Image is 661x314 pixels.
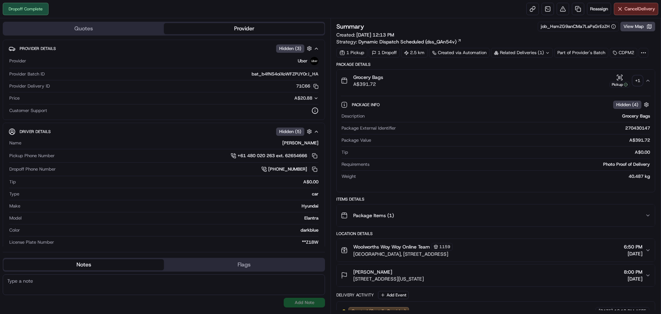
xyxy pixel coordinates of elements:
div: car [22,191,318,197]
span: +61 480 020 263 ext. 62654666 [238,153,307,159]
a: Dynamic Dispatch Scheduled (dss_QAn54v) [358,38,462,45]
a: +61 480 020 263 ext. 62654666 [231,152,318,160]
div: Strategy: [336,38,462,45]
span: Make [9,203,20,209]
span: Provider Batch ID [9,71,45,77]
span: [DATE] [624,275,642,282]
span: Provider [9,58,26,64]
span: A$20.88 [294,95,312,101]
span: Package Items ( 1 ) [353,212,394,219]
div: Items Details [336,196,655,202]
span: Provider Details [20,46,56,51]
button: [PERSON_NAME][STREET_ADDRESS][US_STATE]8:00 PM[DATE] [337,264,655,286]
span: Provider Delivery ID [9,83,50,89]
button: Notes [3,259,164,270]
span: Uber [298,58,307,64]
div: Delivery Activity [336,292,374,298]
button: CancelDelivery [614,3,658,15]
button: job_HsmZG9anCMa7LaPsGrEzZH [541,23,616,30]
button: Flags [164,259,324,270]
span: 1159 [439,244,450,250]
button: A$20.88 [258,95,318,101]
div: 2.5 km [401,48,428,58]
div: Package Details [336,62,655,67]
div: Grocery BagsA$391.72Pickup+1 [337,92,655,192]
span: [PHONE_NUMBER] [268,166,307,172]
button: Provider [164,23,324,34]
div: Photo Proof of Delivery [372,161,650,168]
div: Hyundai [23,203,318,209]
span: [PERSON_NAME] [353,269,392,275]
div: 40.487 kg [359,173,650,180]
span: Package Value [342,137,371,143]
span: Tip [9,179,16,185]
span: Price [9,95,20,101]
span: Pickup Phone Number [9,153,55,159]
span: Grocery Bags [353,74,383,81]
button: Grocery BagsA$391.72Pickup+1 [337,70,655,92]
span: Cancel Delivery [625,6,655,12]
span: Dynamic Dispatch Scheduled (dss_QAn54v) [358,38,457,45]
span: Description [342,113,365,119]
h3: Summary [336,23,364,30]
span: [STREET_ADDRESS][US_STATE] [353,275,424,282]
span: Reassign [590,6,608,12]
span: Customer Support [9,108,47,114]
span: Tip [342,149,348,155]
span: 6:50 PM [624,243,642,250]
a: [PHONE_NUMBER] [261,165,318,173]
button: Provider DetailsHidden (3) [9,43,319,54]
span: Model [9,215,22,221]
div: Location Details [336,231,655,236]
div: darkblue [23,227,318,233]
button: Pickup [609,74,630,88]
button: Quotes [3,23,164,34]
div: + 1 [633,76,642,85]
button: Pickup+1 [609,74,642,88]
div: 1 Dropoff [369,48,400,58]
a: Created via Automation [429,48,490,58]
button: Reassign [587,3,611,15]
div: 270430147 [399,125,650,131]
div: 1 Pickup [336,48,367,58]
span: [GEOGRAPHIC_DATA], [STREET_ADDRESS] [353,251,453,257]
span: Driver Details [20,129,51,134]
span: Hidden ( 5 ) [279,129,301,135]
span: Hidden ( 4 ) [616,102,638,108]
div: A$0.00 [351,149,650,155]
img: uber-new-logo.jpeg [310,57,318,65]
span: Created: [336,31,394,38]
div: CDPM2 [610,48,637,58]
span: Package Info [352,102,381,108]
span: A$391.72 [353,81,383,88]
span: [DATE] 12:13 PM [356,32,394,38]
span: Type [9,191,19,197]
div: [PERSON_NAME] [24,140,318,146]
span: Woolworths Woy Woy Online Team [353,243,430,250]
button: Hidden (3) [276,44,314,53]
span: Requirements [342,161,369,168]
button: Package Items (1) [337,204,655,226]
div: A$391.72 [374,137,650,143]
span: Weight [342,173,356,180]
span: Name [9,140,21,146]
div: Related Deliveries (1) [491,48,553,58]
button: Hidden (4) [613,100,651,109]
button: Driver DetailsHidden (5) [9,126,319,137]
span: Hidden ( 3 ) [279,45,301,52]
span: 8:00 PM [624,269,642,275]
button: Woolworths Woy Woy Online Team1159[GEOGRAPHIC_DATA], [STREET_ADDRESS]6:50 PM[DATE] [337,239,655,262]
button: 71C66 [296,83,318,89]
button: View Map [620,22,655,31]
span: Color [9,227,20,233]
button: Add Event [378,291,409,299]
div: Pickup [609,82,630,88]
button: Hidden (5) [276,127,314,136]
div: Grocery Bags [367,113,650,119]
span: License Plate Number [9,239,54,245]
span: bat_b4fNS4oiXoWFZPUY0rJ_HA [252,71,318,77]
